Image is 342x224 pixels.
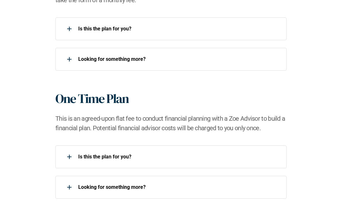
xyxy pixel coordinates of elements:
p: Is this the plan for you?​ [78,154,279,160]
p: Looking for something more?​ [78,184,279,190]
h1: One Time Plan [55,91,129,106]
p: Is this the plan for you?​ [78,26,279,32]
p: Looking for something more?​ [78,56,279,62]
h2: This is an agreed-upon flat fee to conduct financial planning with a Zoe Advisor to build a finan... [55,114,287,133]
